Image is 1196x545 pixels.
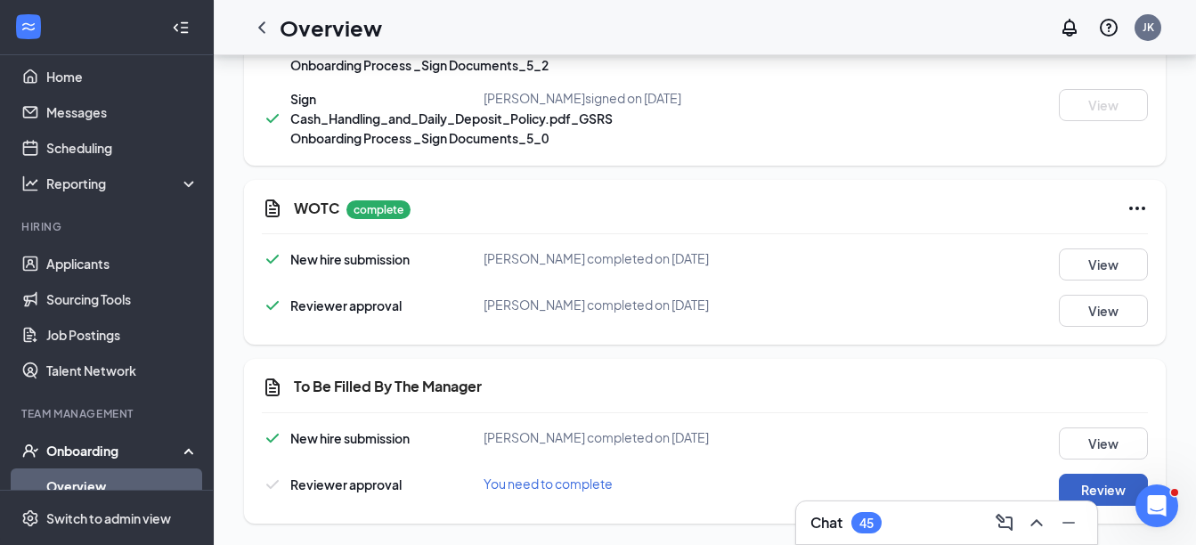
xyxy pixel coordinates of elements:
button: Review [1059,474,1148,506]
svg: Checkmark [262,108,283,129]
h3: Chat [810,513,842,533]
svg: CustomFormIcon [262,377,283,398]
a: Home [46,59,199,94]
button: View [1059,248,1148,281]
div: JK [1143,20,1154,35]
button: View [1059,427,1148,460]
span: You need to complete [484,476,613,492]
h5: To Be Filled By The Manager [294,377,482,396]
div: Team Management [21,406,195,421]
span: Reviewer approval [290,297,402,313]
svg: Checkmark [262,474,283,495]
span: [PERSON_NAME] completed on [DATE] [484,429,709,445]
span: [PERSON_NAME] completed on [DATE] [484,250,709,266]
span: New hire submission [290,251,410,267]
div: Onboarding [46,442,183,460]
svg: UserCheck [21,442,39,460]
div: [PERSON_NAME] signed on [DATE] [484,89,779,107]
h1: Overview [280,12,382,43]
a: Overview [46,468,199,504]
a: Talent Network [46,353,199,388]
svg: ChevronLeft [251,17,273,38]
div: Switch to admin view [46,509,171,527]
h5: WOTC [294,199,339,218]
button: ChevronUp [1022,508,1051,537]
div: Reporting [46,175,199,192]
button: Minimize [1054,508,1083,537]
span: Sign Cash_Handling_and_Daily_Deposit_Policy.pdf_GSRS Onboarding Process _Sign Documents_5_0 [290,91,613,146]
a: Scheduling [46,130,199,166]
button: ComposeMessage [990,508,1019,537]
a: Messages [46,94,199,130]
p: complete [346,200,411,219]
span: Reviewer approval [290,476,402,492]
svg: CustomFormIcon [262,198,283,219]
button: View [1059,295,1148,327]
span: New hire submission [290,430,410,446]
svg: Collapse [172,19,190,37]
svg: Checkmark [262,295,283,316]
a: Applicants [46,246,199,281]
div: 45 [859,516,874,531]
span: [PERSON_NAME] completed on [DATE] [484,297,709,313]
svg: WorkstreamLogo [20,18,37,36]
svg: Settings [21,509,39,527]
a: Job Postings [46,317,199,353]
svg: QuestionInfo [1098,17,1119,38]
svg: Minimize [1058,512,1079,533]
button: View [1059,89,1148,121]
svg: ChevronUp [1026,512,1047,533]
svg: Checkmark [262,248,283,270]
a: Sourcing Tools [46,281,199,317]
iframe: Intercom live chat [1135,484,1178,527]
svg: ComposeMessage [994,512,1015,533]
svg: Ellipses [1127,198,1148,219]
svg: Checkmark [262,427,283,449]
svg: Notifications [1059,17,1080,38]
div: Hiring [21,219,195,234]
svg: Analysis [21,175,39,192]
